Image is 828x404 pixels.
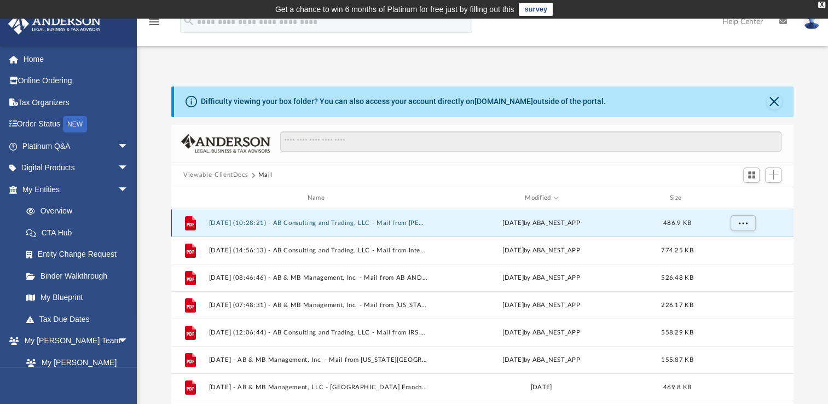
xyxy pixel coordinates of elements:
span: 155.87 KB [661,357,693,363]
a: survey [519,3,553,16]
div: [DATE] by ABA_NEST_APP [432,301,651,310]
div: [DATE] by ABA_NEST_APP [432,246,651,256]
a: Binder Walkthrough [15,265,145,287]
a: Tax Organizers [8,91,145,113]
a: [DOMAIN_NAME] [474,97,533,106]
div: Name [209,193,427,203]
span: arrow_drop_down [118,135,140,158]
span: 774.25 KB [661,247,693,253]
div: [DATE] by ABA_NEST_APP [432,218,651,228]
input: Search files and folders [280,131,781,152]
span: arrow_drop_down [118,157,140,180]
button: [DATE] (14:56:13) - AB Consulting and Trading, LLC - Mail from Internal Revenue Service.pdf [209,247,427,254]
button: [DATE] (08:46:46) - AB & MB Management, Inc. - Mail from AB AND MB MANAGEMENT, INC.pdf [209,274,427,281]
span: arrow_drop_down [118,330,140,353]
i: search [183,15,195,27]
a: Platinum Q&Aarrow_drop_down [8,135,145,157]
span: 526.48 KB [661,275,693,281]
button: More options [731,215,756,232]
a: Entity Change Request [15,244,145,266]
div: [DATE] by ABA_NEST_APP [432,273,651,283]
button: [DATE] - AB & MB Management, LLC - [GEOGRAPHIC_DATA] Franchise Tax.pdf [209,384,427,391]
div: close [818,2,825,8]
div: Get a chance to win 6 months of Platinum for free just by filling out this [275,3,514,16]
a: Online Ordering [8,70,145,92]
div: [DATE] by ABA_NEST_APP [432,328,651,338]
span: 469.8 KB [663,384,691,390]
span: arrow_drop_down [118,178,140,201]
a: My [PERSON_NAME] Team [15,351,134,386]
div: id [704,193,780,203]
a: menu [148,21,161,28]
img: Anderson Advisors Platinum Portal [5,13,104,34]
button: [DATE] (07:48:31) - AB & MB Management, Inc. - Mail from [US_STATE] Comptroller of Public Account... [209,302,427,309]
span: 486.9 KB [663,220,691,226]
div: NEW [63,116,87,132]
button: [DATE] (10:28:21) - AB Consulting and Trading, LLC - Mail from [PERSON_NAME].pdf [209,220,427,227]
i: menu [148,15,161,28]
div: id [176,193,204,203]
img: User Pic [803,14,820,30]
a: Overview [15,200,145,222]
button: [DATE] (12:06:44) - AB Consulting and Trading, LLC - Mail from IRS Department of the Treasury Int... [209,329,427,336]
span: 558.29 KB [661,330,693,336]
a: Order StatusNEW [8,113,145,136]
span: 226.17 KB [661,302,693,308]
div: Difficulty viewing your box folder? You can also access your account directly on outside of the p... [201,96,606,107]
div: [DATE] by ABA_NEST_APP [432,355,651,365]
button: Viewable-ClientDocs [183,170,248,180]
button: Switch to Grid View [743,168,760,183]
a: Home [8,48,145,70]
a: My [PERSON_NAME] Teamarrow_drop_down [8,330,140,352]
a: Digital Productsarrow_drop_down [8,157,145,179]
a: CTA Hub [15,222,145,244]
a: My Blueprint [15,287,140,309]
a: Tax Due Dates [15,308,145,330]
button: Close [767,94,782,109]
div: [DATE] [432,383,651,393]
button: Add [765,168,781,183]
button: [DATE] - AB & MB Management, Inc. - Mail from [US_STATE][GEOGRAPHIC_DATA]pdf [209,356,427,363]
div: Size [656,193,699,203]
div: Modified [432,193,651,203]
button: Mail [258,170,273,180]
a: My Entitiesarrow_drop_down [8,178,145,200]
